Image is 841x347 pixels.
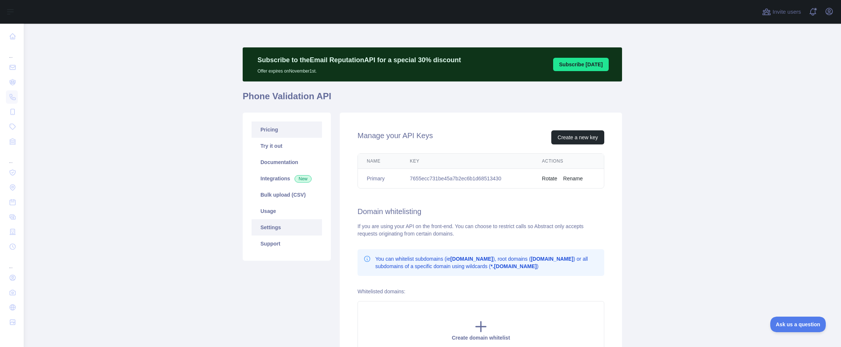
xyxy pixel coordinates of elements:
[491,263,536,269] b: *.[DOMAIN_NAME]
[252,170,322,187] a: Integrations New
[358,206,604,217] h2: Domain whitelisting
[770,317,826,332] iframe: Toggle Customer Support
[375,255,598,270] p: You can whitelist subdomains (ie ), root domains ( ) or all subdomains of a specific domain using...
[295,175,312,183] span: New
[252,154,322,170] a: Documentation
[761,6,802,18] button: Invite users
[542,175,557,182] button: Rotate
[6,150,18,164] div: ...
[252,219,322,236] a: Settings
[257,65,461,74] p: Offer expires on November 1st.
[358,130,433,144] h2: Manage your API Keys
[772,8,801,16] span: Invite users
[252,121,322,138] a: Pricing
[252,203,322,219] a: Usage
[257,55,461,65] p: Subscribe to the Email Reputation API for a special 30 % discount
[452,335,510,341] span: Create domain whitelist
[358,154,401,169] th: Name
[563,175,583,182] button: Rename
[358,169,401,188] td: Primary
[531,256,574,262] b: [DOMAIN_NAME]
[252,236,322,252] a: Support
[252,138,322,154] a: Try it out
[401,154,533,169] th: Key
[358,288,405,294] label: Whitelisted domains:
[358,223,604,237] div: If you are using your API on the front-end. You can choose to restrict calls so Abstract only acc...
[553,58,609,71] button: Subscribe [DATE]
[551,130,604,144] button: Create a new key
[243,90,622,108] h1: Phone Validation API
[451,256,493,262] b: [DOMAIN_NAME]
[6,255,18,270] div: ...
[533,154,604,169] th: Actions
[6,44,18,59] div: ...
[252,187,322,203] a: Bulk upload (CSV)
[401,169,533,188] td: 7655ecc731be45a7b2ec6b1d68513430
